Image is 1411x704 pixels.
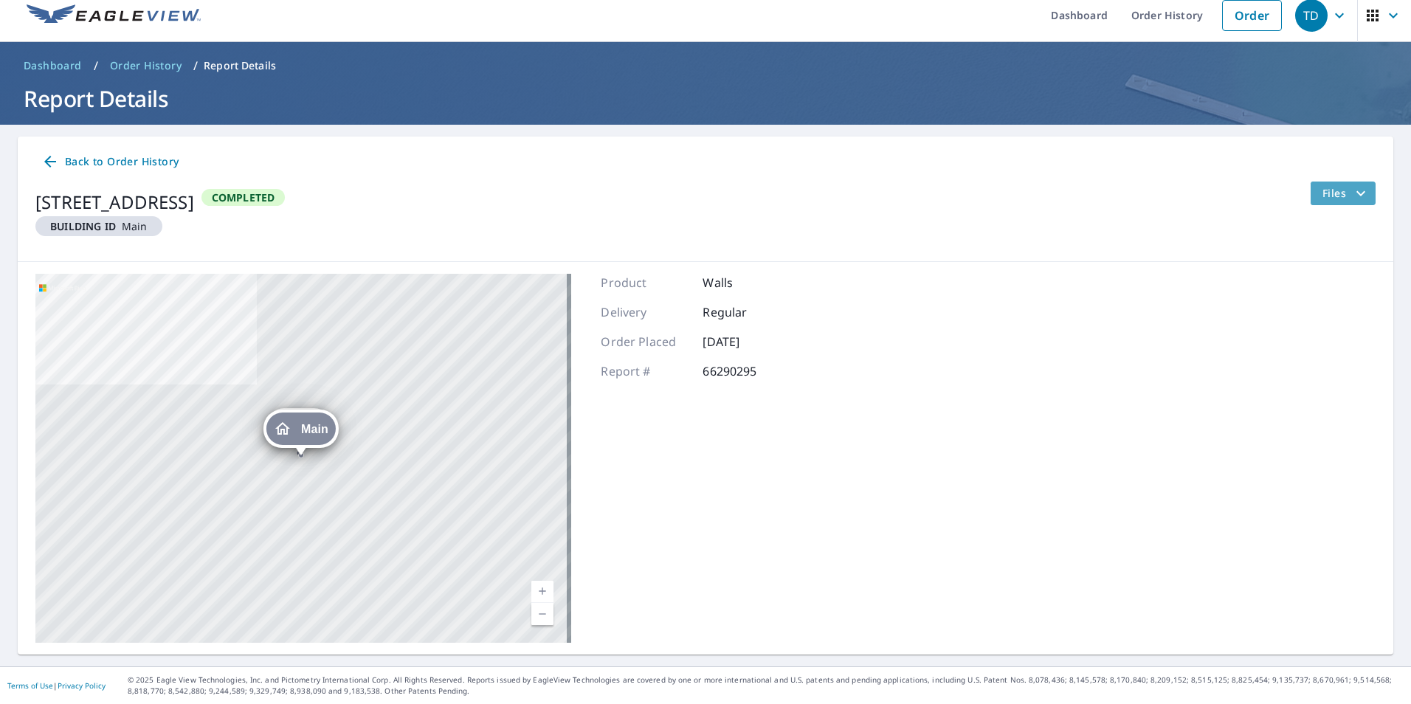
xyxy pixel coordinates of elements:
p: © 2025 Eagle View Technologies, Inc. and Pictometry International Corp. All Rights Reserved. Repo... [128,674,1404,697]
p: Product [601,274,689,291]
p: Report Details [204,58,276,73]
a: Current Level 17, Zoom In [531,581,553,603]
span: Main [41,219,156,233]
p: Regular [703,303,791,321]
div: Dropped pin, building Main, Residential property, 4035 Oak St Longview, WA 98632 [263,410,339,455]
p: Order Placed [601,333,689,351]
span: Dashboard [24,58,82,73]
p: [DATE] [703,333,791,351]
em: Building ID [50,219,116,233]
div: Dropped pin, building OB, Residential property, 4035 Oak St Longview, WA 98632 [266,408,332,454]
span: Main [301,424,328,435]
p: 66290295 [703,362,791,380]
div: [STREET_ADDRESS] [35,189,194,215]
a: Privacy Policy [58,680,106,691]
p: Report # [601,362,689,380]
a: Dashboard [18,54,88,77]
p: | [7,681,106,690]
button: filesDropdownBtn-66290295 [1310,182,1376,205]
nav: breadcrumb [18,54,1393,77]
li: / [193,57,198,75]
p: Delivery [601,303,689,321]
span: Completed [203,190,284,204]
p: Walls [703,274,791,291]
a: Back to Order History [35,148,184,176]
span: Back to Order History [41,153,179,171]
a: Current Level 17, Zoom Out [531,603,553,625]
span: Files [1322,184,1370,202]
li: / [94,57,98,75]
a: Terms of Use [7,680,53,691]
span: Order History [110,58,182,73]
h1: Report Details [18,83,1393,114]
img: EV Logo [27,4,201,27]
a: Order History [104,54,187,77]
